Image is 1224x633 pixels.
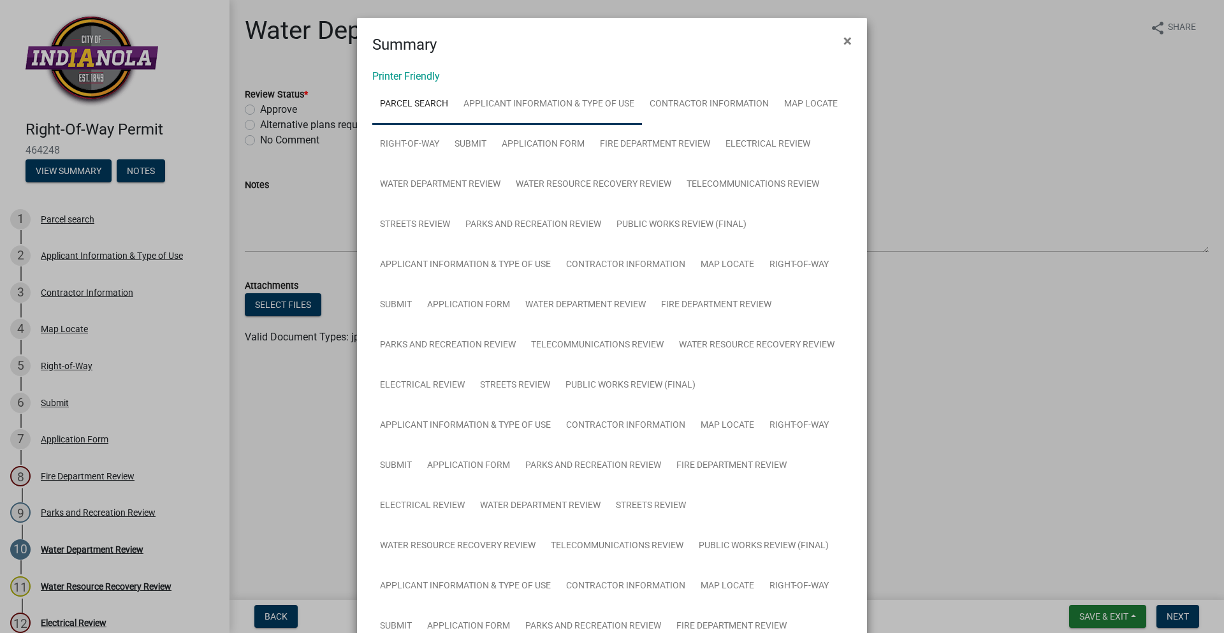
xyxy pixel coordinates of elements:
[693,566,762,607] a: Map Locate
[776,84,845,125] a: Map Locate
[671,325,842,366] a: Water Resource Recovery Review
[679,164,827,205] a: Telecommunications Review
[372,486,472,527] a: Electrical Review
[447,124,494,165] a: Submit
[372,70,440,82] a: Printer Friendly
[592,124,718,165] a: Fire Department Review
[558,405,693,446] a: Contractor Information
[653,285,779,326] a: Fire Department Review
[558,566,693,607] a: Contractor Information
[372,84,456,125] a: Parcel search
[494,124,592,165] a: Application Form
[608,486,694,527] a: Streets Review
[518,285,653,326] a: Water Department Review
[419,446,518,486] a: Application Form
[693,405,762,446] a: Map Locate
[642,84,776,125] a: Contractor Information
[843,32,852,50] span: ×
[472,365,558,406] a: Streets Review
[833,23,862,59] button: Close
[372,365,472,406] a: Electrical Review
[558,245,693,286] a: Contractor Information
[458,205,609,245] a: Parks and Recreation Review
[372,164,508,205] a: Water Department Review
[691,526,836,567] a: Public Works Review (Final)
[609,205,754,245] a: Public Works Review (Final)
[372,33,437,56] h4: Summary
[669,446,794,486] a: Fire Department Review
[372,205,458,245] a: Streets Review
[419,285,518,326] a: Application Form
[372,245,558,286] a: Applicant Information & Type of Use
[693,245,762,286] a: Map Locate
[508,164,679,205] a: Water Resource Recovery Review
[543,526,691,567] a: Telecommunications Review
[372,526,543,567] a: Water Resource Recovery Review
[372,446,419,486] a: Submit
[372,405,558,446] a: Applicant Information & Type of Use
[456,84,642,125] a: Applicant Information & Type of Use
[523,325,671,366] a: Telecommunications Review
[762,245,836,286] a: Right-of-Way
[518,446,669,486] a: Parks and Recreation Review
[558,365,703,406] a: Public Works Review (Final)
[762,405,836,446] a: Right-of-Way
[372,124,447,165] a: Right-of-Way
[718,124,818,165] a: Electrical Review
[372,325,523,366] a: Parks and Recreation Review
[372,285,419,326] a: Submit
[472,486,608,527] a: Water Department Review
[372,566,558,607] a: Applicant Information & Type of Use
[762,566,836,607] a: Right-of-Way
